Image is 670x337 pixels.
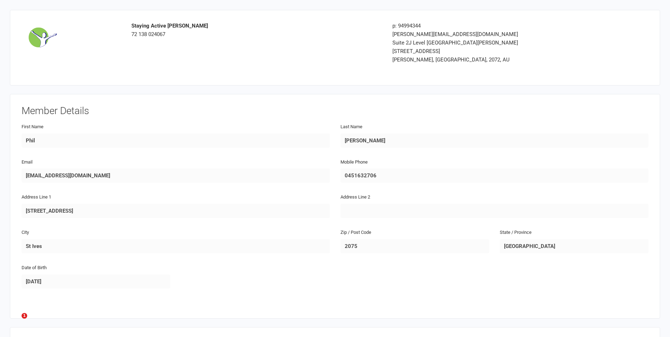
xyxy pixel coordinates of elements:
img: image1539556152.png [27,22,59,53]
label: Mobile Phone [340,159,368,166]
div: 72 138 024067 [131,22,382,39]
label: State / Province [500,229,532,236]
label: Date of Birth [22,264,47,272]
label: City [22,229,29,236]
label: Zip / Post Code [340,229,371,236]
div: [PERSON_NAME], [GEOGRAPHIC_DATA], 2072, AU [392,55,591,64]
div: [STREET_ADDRESS] [392,47,591,55]
label: Email [22,159,32,166]
h3: Member Details [22,106,648,117]
label: Address Line 1 [22,194,51,201]
label: First Name [22,123,43,131]
div: [PERSON_NAME][EMAIL_ADDRESS][DOMAIN_NAME] [392,30,591,39]
div: Suite 2J Level [GEOGRAPHIC_DATA][PERSON_NAME] [392,39,591,47]
span: 1 [22,313,27,319]
label: Last Name [340,123,362,131]
strong: Staying Active [PERSON_NAME] [131,23,208,29]
iframe: Intercom live chat [7,313,24,330]
label: Address Line 2 [340,194,370,201]
div: p: 94994344 [392,22,591,30]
